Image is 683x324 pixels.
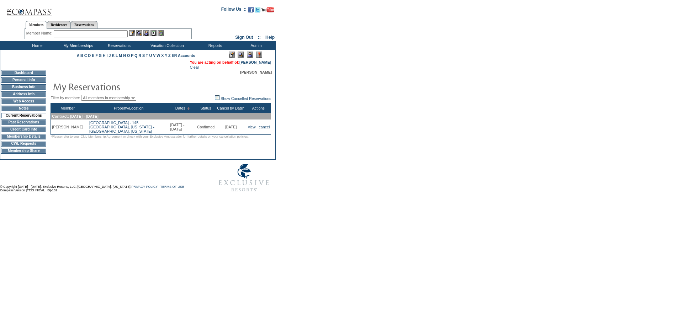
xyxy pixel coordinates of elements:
[255,7,260,12] img: Follow us on Twitter
[215,96,271,101] a: Show Cancelled Reservations
[51,119,84,135] td: [PERSON_NAME]
[229,52,235,58] img: Edit Mode
[194,41,235,50] td: Reports
[146,53,148,58] a: T
[95,53,98,58] a: F
[247,52,253,58] img: Impersonate
[1,70,46,76] td: Dashboard
[51,135,249,138] span: *Please refer to your Club Membership Agreement or check with your Exclusive Ambassador for furth...
[157,53,160,58] a: W
[255,9,260,13] a: Follow us on Twitter
[108,53,111,58] a: J
[185,107,190,110] img: Ascending
[265,35,275,40] a: Help
[1,99,46,104] td: Web Access
[138,53,141,58] a: R
[61,106,75,110] a: Member
[88,53,91,58] a: D
[26,30,54,36] div: Member Name:
[153,53,155,58] a: V
[149,53,152,58] a: U
[131,185,158,188] a: PRIVACY POLICY
[248,7,254,12] img: Become our fan on Facebook
[51,96,80,100] span: Filter by member:
[246,103,271,113] th: Actions
[238,52,244,58] img: View Mode
[123,53,126,58] a: N
[127,53,130,58] a: O
[134,53,137,58] a: Q
[114,106,144,110] a: Property/Location
[53,79,195,94] img: pgTtlMyReservations.gif
[261,9,274,13] a: Subscribe to our YouTube Channel
[169,119,196,135] td: [DATE] - [DATE]
[1,134,46,139] td: Membership Details
[119,53,122,58] a: M
[212,160,276,196] img: Exclusive Resorts
[259,125,270,129] a: cancel
[92,53,94,58] a: E
[235,35,253,40] a: Sign Out
[239,60,271,64] a: [PERSON_NAME]
[143,30,149,36] img: Impersonate
[1,91,46,97] td: Address Info
[1,119,46,125] td: Past Reservations
[221,6,247,15] td: Follow Us ::
[6,2,52,16] img: Compass Home
[165,53,167,58] a: Y
[256,52,262,58] img: Log Concern/Member Elevation
[16,41,57,50] td: Home
[129,30,135,36] img: b_edit.gif
[80,53,83,58] a: B
[139,41,194,50] td: Vacation Collection
[258,35,261,40] span: ::
[1,141,46,147] td: CWL Requests
[98,41,139,50] td: Reservations
[1,127,46,132] td: Credit Card Info
[1,113,46,118] td: Current Reservations
[235,41,276,50] td: Admin
[1,148,46,154] td: Membership Share
[77,53,79,58] a: A
[190,65,199,69] a: Clear
[84,53,87,58] a: C
[1,84,46,90] td: Business Info
[175,106,185,110] a: Dates
[107,53,108,58] a: I
[150,30,157,36] img: Reservations
[1,77,46,83] td: Personal Info
[116,53,118,58] a: L
[261,7,274,12] img: Subscribe to our YouTube Channel
[99,53,102,58] a: G
[161,53,164,58] a: X
[248,125,255,129] a: view
[216,119,246,135] td: [DATE]
[131,53,133,58] a: P
[160,185,185,188] a: TERMS OF USE
[1,106,46,111] td: Notes
[47,21,71,28] a: Residences
[112,53,115,58] a: K
[240,70,272,74] span: [PERSON_NAME]
[71,21,97,28] a: Reservations
[217,106,244,110] a: Cancel by Date*
[158,30,164,36] img: b_calculator.gif
[142,53,145,58] a: S
[196,119,216,135] td: Confirmed
[26,21,47,29] a: Members
[248,9,254,13] a: Become our fan on Facebook
[215,95,219,100] img: chk_off.JPG
[103,53,106,58] a: H
[52,114,98,118] span: Contract: [DATE] - [DATE]
[172,53,195,58] a: ER Accounts
[190,60,271,64] span: You are acting on behalf of:
[200,106,211,110] a: Status
[136,30,142,36] img: View
[168,53,171,58] a: Z
[89,121,154,133] a: [GEOGRAPHIC_DATA] - 145[GEOGRAPHIC_DATA], [US_STATE] - [GEOGRAPHIC_DATA], [US_STATE]
[57,41,98,50] td: My Memberships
